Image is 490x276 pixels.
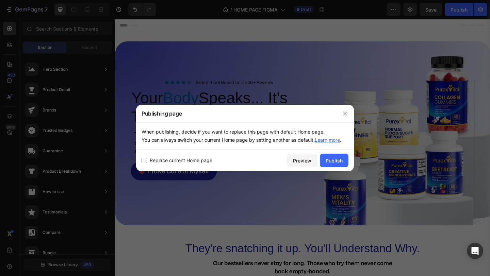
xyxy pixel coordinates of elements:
strong: The signs are there - fatigue, dull skin, lack of energy. We've created solutions that respond to... [21,121,193,148]
h2: Your Speaks... It's Time to . [17,75,203,117]
div: Publishing page [136,105,336,122]
span: Listen [74,97,119,116]
button: Publish [320,154,348,167]
div: Preview [293,157,311,164]
div: Open Intercom Messenger [467,243,483,259]
p: ❤️ I Take Care of Myself [26,159,103,171]
p: When publishing, decide if you want to replace this page with default Home page. You can always s... [142,128,348,144]
button: <p>❤️ I Take Care of Myself</p> [17,155,111,175]
a: Learn more [315,137,340,143]
div: Publish [326,157,343,164]
div: Drop element here [284,122,321,127]
p: Rated 4.5/8 Based on 3,000+ Reviews [88,66,172,72]
span: Replace current Home page [150,156,212,165]
h2: They're snatching it up. You'll Understand Why. [17,241,391,257]
button: Preview [287,154,317,167]
span: Body [52,76,91,96]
